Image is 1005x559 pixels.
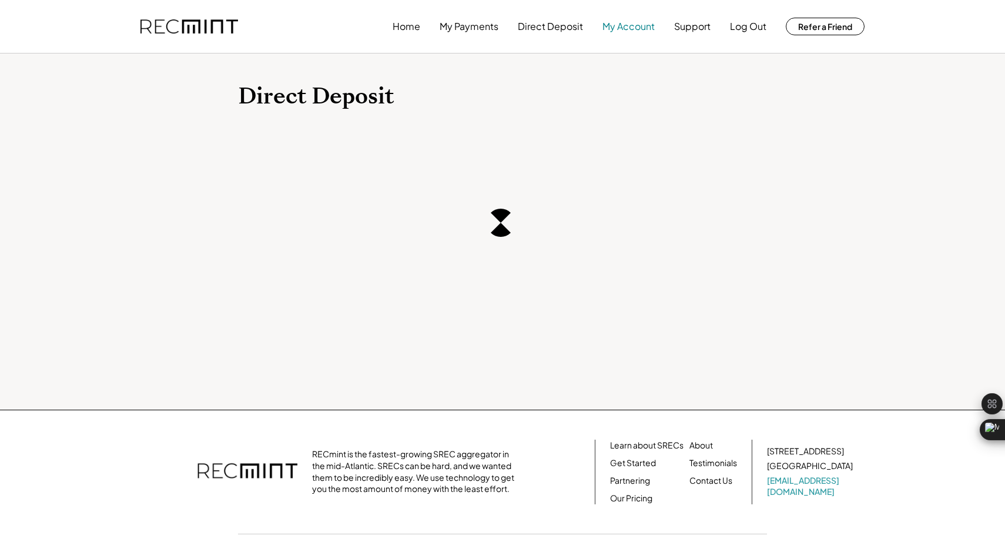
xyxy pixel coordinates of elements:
[610,475,650,487] a: Partnering
[730,15,766,38] button: Log Out
[689,457,737,469] a: Testimonials
[689,475,732,487] a: Contact Us
[602,15,655,38] button: My Account
[767,460,853,472] div: [GEOGRAPHIC_DATA]
[610,440,684,451] a: Learn about SRECs
[610,493,652,504] a: Our Pricing
[518,15,583,38] button: Direct Deposit
[393,15,420,38] button: Home
[689,440,713,451] a: About
[786,18,865,35] button: Refer a Friend
[767,446,844,457] div: [STREET_ADDRESS]
[674,15,711,38] button: Support
[767,475,855,498] a: [EMAIL_ADDRESS][DOMAIN_NAME]
[440,15,498,38] button: My Payments
[238,83,767,111] h1: Direct Deposit
[197,451,297,493] img: recmint-logotype%403x.png
[312,448,521,494] div: RECmint is the fastest-growing SREC aggregator in the mid-Atlantic. SRECs can be hard, and we wan...
[140,19,238,34] img: recmint-logotype%403x.png
[610,457,656,469] a: Get Started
